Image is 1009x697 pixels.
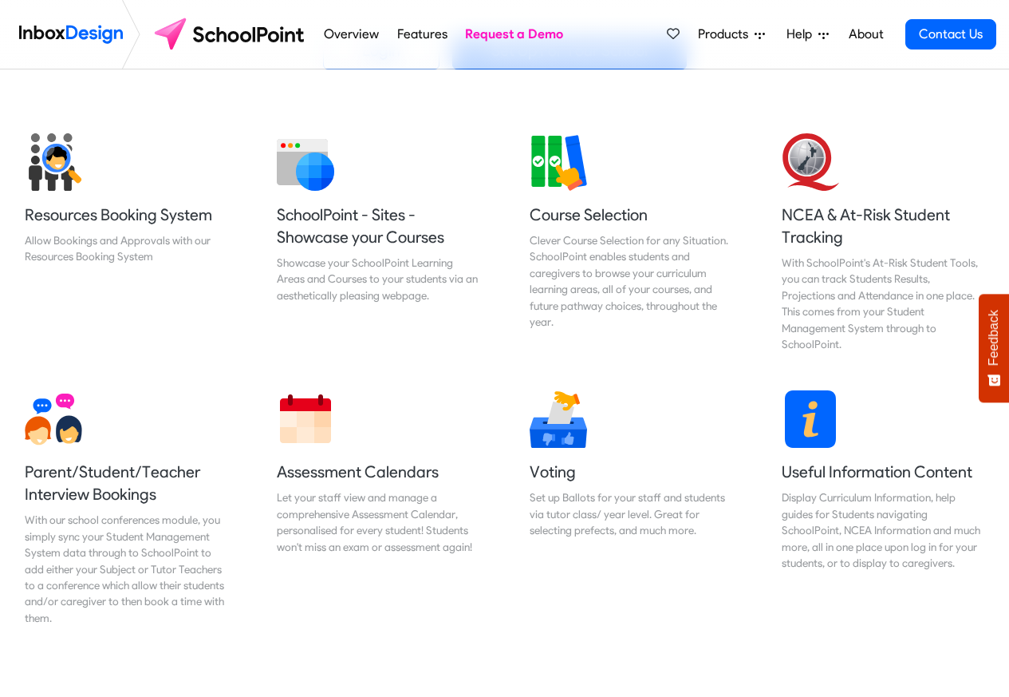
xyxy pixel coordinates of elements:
[264,121,492,365] a: SchoolPoint - Sites - Showcase your Courses Showcase your SchoolPoint Learning Areas and Courses ...
[782,461,984,483] h5: Useful Information Content
[844,18,888,50] a: About
[530,232,732,330] div: Clever Course Selection for any Situation. SchoolPoint enables students and caregivers to browse ...
[25,512,227,626] div: With our school conferences module, you simply sync your Student Management System data through t...
[517,121,745,365] a: Course Selection Clever Course Selection for any Situation. SchoolPoint enables students and care...
[320,18,384,50] a: Overview
[782,133,839,191] img: 2022_01_13_icon_nzqa.svg
[780,18,835,50] a: Help
[530,133,587,191] img: 2022_01_13_icon_course_selection.svg
[277,461,479,483] h5: Assessment Calendars
[461,18,568,50] a: Request a Demo
[530,461,732,483] h5: Voting
[698,25,755,44] span: Products
[786,25,818,44] span: Help
[25,204,227,226] h5: Resources Booking System
[277,133,334,191] img: 2022_01_12_icon_website.svg
[264,378,492,639] a: Assessment Calendars Let your staff view and manage a comprehensive Assessment Calendar, personal...
[392,18,451,50] a: Features
[692,18,771,50] a: Products
[530,390,587,448] img: 2022_01_17_icon_voting.svg
[782,204,984,248] h5: NCEA & At-Risk Student Tracking
[979,294,1009,402] button: Feedback - Show survey
[782,255,984,352] div: With SchoolPoint's At-Risk Student Tools, you can track Students Results, Projections and Attenda...
[769,378,997,639] a: Useful Information Content Display Curriculum Information, help guides for Students navigating Sc...
[517,378,745,639] a: Voting Set up Ballots for your staff and students via tutor class/ year level. Great for selectin...
[25,133,82,191] img: 2022_01_17_icon_student_search.svg
[530,489,732,538] div: Set up Ballots for your staff and students via tutor class/ year level. Great for selecting prefe...
[25,461,227,505] h5: Parent/Student/Teacher Interview Bookings
[769,121,997,365] a: NCEA & At-Risk Student Tracking With SchoolPoint's At-Risk Student Tools, you can track Students ...
[905,19,996,50] a: Contact Us
[147,15,315,53] img: schoolpoint logo
[987,310,1001,366] span: Feedback
[277,204,479,248] h5: SchoolPoint - Sites - Showcase your Courses
[25,232,227,265] div: Allow Bookings and Approvals with our Resources Booking System
[277,390,334,448] img: 2022_01_13_icon_calendar.svg
[25,390,82,448] img: 2022_01_13_icon_conversation.svg
[277,255,479,303] div: Showcase your SchoolPoint Learning Areas and Courses to your students via an aesthetically pleasi...
[530,204,732,226] h5: Course Selection
[12,121,240,365] a: Resources Booking System Allow Bookings and Approvals with our Resources Booking System
[277,489,479,555] div: Let your staff view and manage a comprehensive Assessment Calendar, personalised for every studen...
[782,390,839,448] img: 2022_01_13_icon_information.svg
[12,378,240,639] a: Parent/Student/Teacher Interview Bookings With our school conferences module, you simply sync you...
[782,489,984,571] div: Display Curriculum Information, help guides for Students navigating SchoolPoint, NCEA Information...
